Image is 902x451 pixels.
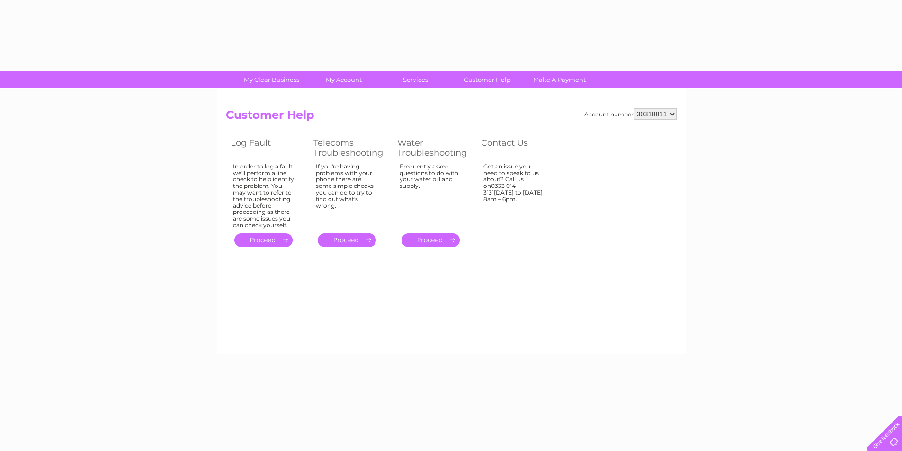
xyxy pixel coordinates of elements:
[402,233,460,247] a: .
[448,71,527,88] a: Customer Help
[483,163,545,225] div: Got an issue you need to speak to us about? Call us on [DATE] to [DATE] 8am – 6pm.
[304,71,383,88] a: My Account
[318,233,376,247] a: .
[316,163,378,225] div: If you're having problems with your phone there are some simple checks you can do to try to find ...
[226,108,677,126] h2: Customer Help
[483,182,516,196] avayaelement: 0333 014 3131
[584,108,677,120] div: Account number
[376,71,455,88] a: Services
[226,135,309,160] th: Log Fault
[400,163,462,225] div: Frequently asked questions to do with your water bill and supply.
[232,71,311,88] a: My Clear Business
[520,71,598,88] a: Make A Payment
[309,135,393,160] th: Telecoms Troubleshooting
[476,135,559,160] th: Contact Us
[393,135,476,160] th: Water Troubleshooting
[234,233,293,247] a: .
[233,163,295,229] div: In order to log a fault we'll perform a line check to help identify the problem. You may want to ...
